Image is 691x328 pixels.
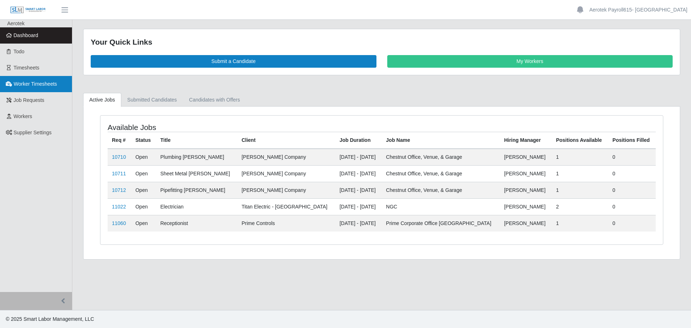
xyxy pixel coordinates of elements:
[552,132,608,149] th: Positions Available
[237,198,335,215] td: Titan Electric - [GEOGRAPHIC_DATA]
[608,215,656,232] td: 0
[500,215,552,232] td: [PERSON_NAME]
[112,220,126,226] a: 11060
[156,132,237,149] th: Title
[6,316,94,322] span: © 2025 Smart Labor Management, LLC
[500,149,552,166] td: [PERSON_NAME]
[156,182,237,198] td: Pipefitting [PERSON_NAME]
[500,182,552,198] td: [PERSON_NAME]
[382,182,500,198] td: Chestnut Office, Venue, & Garage
[382,132,500,149] th: Job Name
[335,165,381,182] td: [DATE] - [DATE]
[382,149,500,166] td: Chestnut Office, Venue, & Garage
[608,149,656,166] td: 0
[335,182,381,198] td: [DATE] - [DATE]
[382,198,500,215] td: NGC
[183,93,246,107] a: Candidates with Offers
[131,182,156,198] td: Open
[237,215,335,232] td: Prime Controls
[335,149,381,166] td: [DATE] - [DATE]
[156,149,237,166] td: Plumbing [PERSON_NAME]
[237,182,335,198] td: [PERSON_NAME] Company
[552,215,608,232] td: 1
[552,182,608,198] td: 1
[552,149,608,166] td: 1
[608,182,656,198] td: 0
[83,93,121,107] a: Active Jobs
[14,32,39,38] span: Dashboard
[14,49,24,54] span: Todo
[7,21,24,26] span: Aerotek
[335,198,381,215] td: [DATE] - [DATE]
[121,93,183,107] a: Submitted Candidates
[131,149,156,166] td: Open
[500,198,552,215] td: [PERSON_NAME]
[108,132,131,149] th: Req #
[237,149,335,166] td: [PERSON_NAME] Company
[500,165,552,182] td: [PERSON_NAME]
[552,165,608,182] td: 1
[131,132,156,149] th: Status
[387,55,673,68] a: My Workers
[335,132,381,149] th: Job Duration
[112,154,126,160] a: 10710
[608,198,656,215] td: 0
[112,187,126,193] a: 10712
[608,165,656,182] td: 0
[131,198,156,215] td: Open
[156,165,237,182] td: Sheet Metal [PERSON_NAME]
[14,97,45,103] span: Job Requests
[10,6,46,14] img: SLM Logo
[156,198,237,215] td: Electrician
[237,132,335,149] th: Client
[382,215,500,232] td: Prime Corporate Office [GEOGRAPHIC_DATA]
[91,36,673,48] div: Your Quick Links
[131,165,156,182] td: Open
[131,215,156,232] td: Open
[14,81,57,87] span: Worker Timesheets
[14,113,32,119] span: Workers
[237,165,335,182] td: [PERSON_NAME] Company
[112,171,126,176] a: 10711
[500,132,552,149] th: Hiring Manager
[608,132,656,149] th: Positions Filled
[91,55,376,68] a: Submit a Candidate
[552,198,608,215] td: 2
[382,165,500,182] td: Chestnut Office, Venue, & Garage
[335,215,381,232] td: [DATE] - [DATE]
[156,215,237,232] td: Receptionist
[112,204,126,210] a: 11022
[14,65,40,71] span: Timesheets
[14,130,52,135] span: Supplier Settings
[108,123,330,132] h4: Available Jobs
[589,6,687,14] a: Aerotek Payroll615- [GEOGRAPHIC_DATA]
